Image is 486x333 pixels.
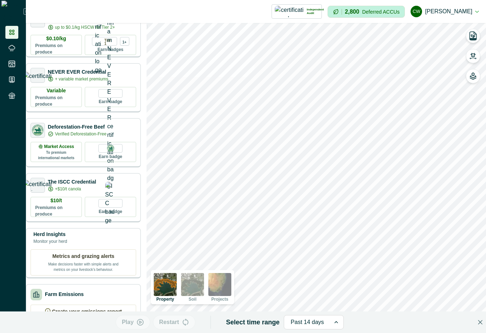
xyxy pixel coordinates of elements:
p: Premiums on produce [35,94,77,107]
p: Premiums on produce [35,204,77,217]
p: Earn badge [99,208,122,215]
button: cadel watson[PERSON_NAME] [411,3,479,20]
p: To premium international markets [35,150,77,161]
p: $0.10/kg [46,35,66,42]
p: Earn badge [99,98,122,105]
p: Select time range [226,318,279,327]
img: certification logo [23,180,52,191]
p: Market Access [44,143,74,150]
p: Create your emissions report [52,308,122,315]
p: NEVER EVER Credential [48,68,108,76]
p: + variable market premiums [55,76,108,82]
p: Herd Insights [33,231,67,238]
p: Deforestation-Free Beef [48,123,106,131]
img: certification logo [95,8,102,74]
p: up to $0.1/kg HSCW for Tier 2+ [55,24,115,31]
img: projects preview [208,273,231,296]
p: Tier 1 [105,37,114,45]
p: Monitor your herd [33,238,67,245]
p: Make decisions faster with simple alerts and metrics on your livestock’s behaviour. [47,260,119,272]
button: certification logoIndependent Audit [272,4,322,19]
p: 2,800 [345,9,359,15]
p: $10/t [51,197,62,204]
p: Farm Emissions [45,291,84,298]
p: 1+ [122,39,126,44]
p: Deferred ACCUs [362,9,399,14]
img: certification logo [31,124,45,137]
p: +$10/t canola [55,186,81,192]
p: Soil [189,297,196,301]
p: Property [156,297,174,301]
p: Play [122,318,134,327]
img: property preview [154,273,177,296]
p: The ISCC Credential [48,178,96,186]
p: Earn badges [97,46,123,53]
img: ISCC badge [105,182,116,225]
div: more credentials avaialble [120,37,129,46]
p: Metrics and grazing alerts [52,253,115,260]
img: Logo [1,1,23,22]
img: certification logo [275,6,304,17]
p: Verified Deforestation-Free [55,131,106,137]
img: soil preview [181,273,204,296]
p: Earn badge [99,153,122,160]
img: DFB badge [106,144,115,153]
p: Variable [47,87,66,94]
p: Premiums on produce [35,42,77,55]
button: Play [116,315,150,329]
img: certification logo [23,72,52,79]
p: Independent Audit [307,8,324,15]
button: Close [475,316,486,328]
p: Projects [211,297,228,301]
p: Restart [159,318,179,327]
button: Restart [153,315,195,329]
